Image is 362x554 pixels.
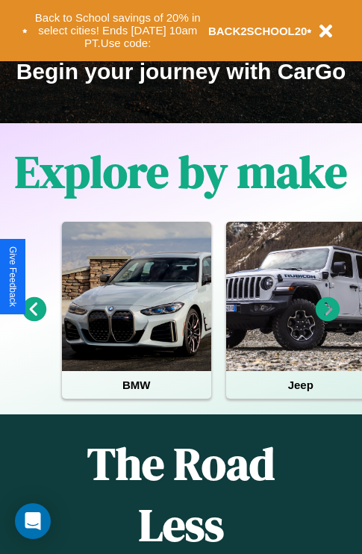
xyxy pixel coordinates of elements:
h4: BMW [62,371,211,399]
div: Give Feedback [7,246,18,307]
button: Back to School savings of 20% in select cities! Ends [DATE] 10am PT.Use code: [28,7,208,54]
b: BACK2SCHOOL20 [208,25,308,37]
h1: Explore by make [15,141,347,202]
div: Open Intercom Messenger [15,503,51,539]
